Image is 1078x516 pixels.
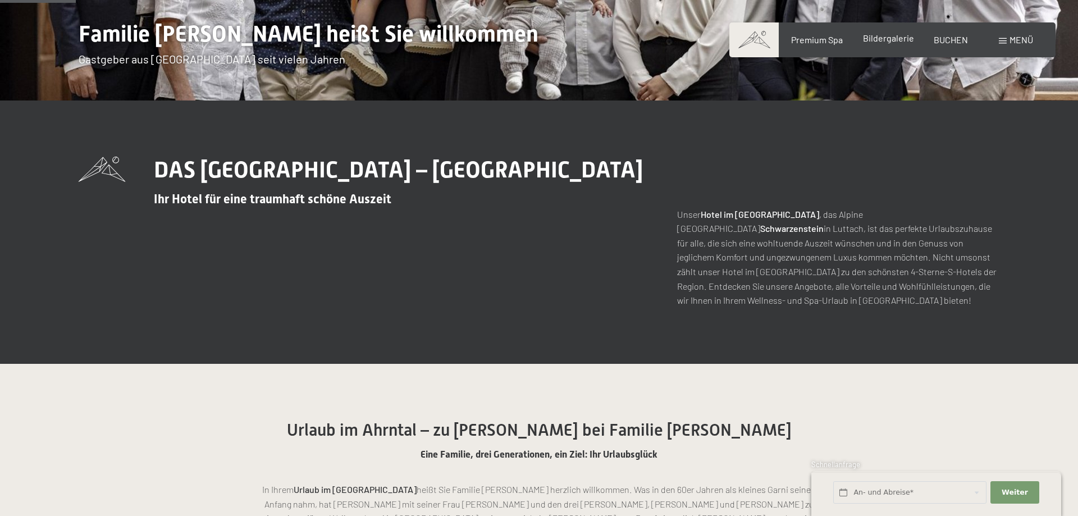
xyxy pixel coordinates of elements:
button: Weiter [990,481,1039,504]
p: Unser , das Alpine [GEOGRAPHIC_DATA] in Luttach, ist das perfekte Urlaubszuhause für alle, die si... [677,207,999,308]
span: DAS [GEOGRAPHIC_DATA] – [GEOGRAPHIC_DATA] [154,157,643,183]
span: Menü [1010,34,1033,45]
strong: Schwarzenstein [760,223,824,234]
strong: Urlaub im [GEOGRAPHIC_DATA] [294,484,417,495]
span: Eine Familie, drei Generationen, ein Ziel: Ihr Urlaubsglück [421,449,657,460]
span: Familie [PERSON_NAME] heißt Sie willkommen [79,21,538,47]
span: Weiter [1002,487,1028,497]
a: Bildergalerie [863,33,914,43]
a: Premium Spa [791,34,843,45]
span: Ihr Hotel für eine traumhaft schöne Auszeit [154,192,391,206]
span: Urlaub im Ahrntal – zu [PERSON_NAME] bei Familie [PERSON_NAME] [287,420,792,440]
a: BUCHEN [934,34,968,45]
span: Schnellanfrage [811,460,860,469]
strong: Hotel im [GEOGRAPHIC_DATA] [701,209,819,220]
span: Gastgeber aus [GEOGRAPHIC_DATA] seit vielen Jahren [79,52,345,66]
